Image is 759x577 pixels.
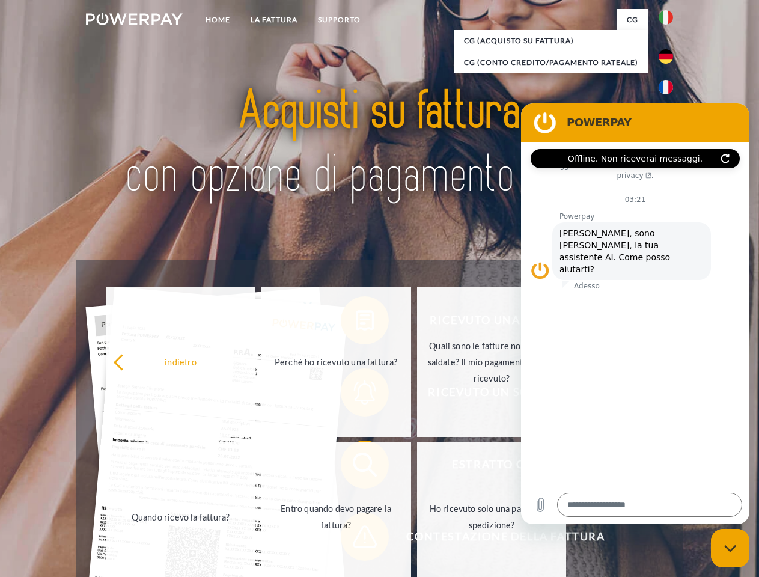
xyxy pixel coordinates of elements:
a: Home [195,9,240,31]
img: logo-powerpay-white.svg [86,13,183,25]
a: Quali sono le fatture non ancora saldate? Il mio pagamento è stato ricevuto? [417,287,567,437]
img: it [659,10,673,25]
iframe: Pulsante per aprire la finestra di messaggistica, conversazione in corso [711,529,749,567]
iframe: Finestra di messaggistica [521,103,749,524]
div: indietro [113,353,248,370]
a: CG (Acquisto su fattura) [454,30,648,52]
img: title-powerpay_it.svg [115,58,644,230]
div: Ho ricevuto solo una parte della spedizione? [424,501,559,533]
a: CG (Conto Credito/Pagamento rateale) [454,52,648,73]
div: Entro quando devo pagare la fattura? [269,501,404,533]
a: Supporto [308,9,371,31]
a: CG [617,9,648,31]
div: Perché ho ricevuto una fattura? [269,353,404,370]
a: LA FATTURA [240,9,308,31]
img: fr [659,80,673,94]
div: Quando ricevo la fattura? [113,508,248,525]
img: de [659,49,673,64]
div: Quali sono le fatture non ancora saldate? Il mio pagamento è stato ricevuto? [424,337,559,386]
